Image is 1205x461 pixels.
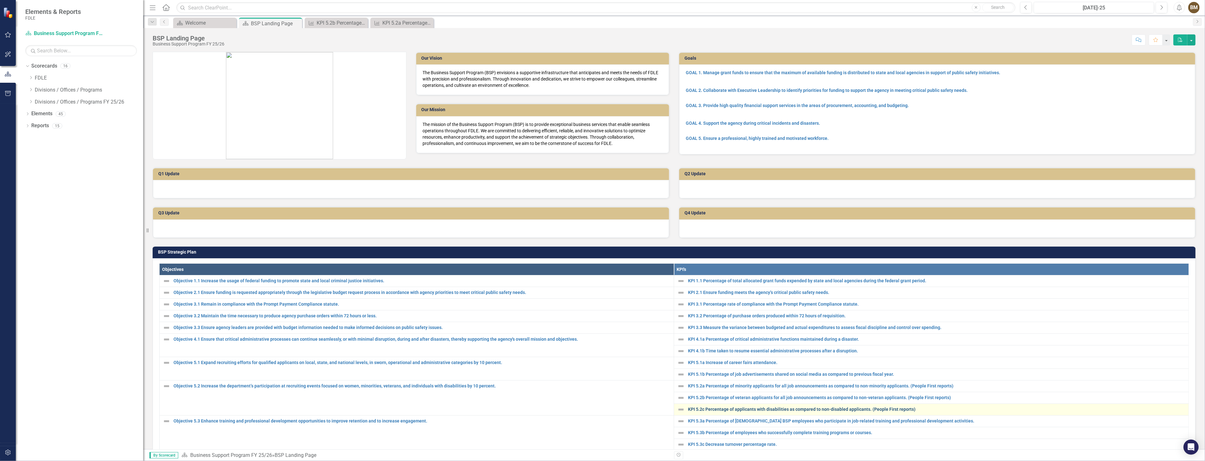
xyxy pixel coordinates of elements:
[686,88,968,93] a: GOAL 2. Collaborate with Executive Leadership to identify priorities for funding to support the a...
[163,336,170,343] img: Not Defined
[306,19,366,27] a: KPI 5.2b Percentage of veteran applicants for all job announcements as compared to non-veteran ap...
[163,359,170,367] img: Not Defined
[153,42,224,46] div: Business Support Program FY 25/26
[688,337,1185,342] a: KPI 4.1a Percentage of critical administrative functions maintained during a disaster.
[176,2,1015,13] input: Search ClearPoint...
[688,407,1185,412] a: KPI 5.2c Percentage of applicants with disabilities as compared to non-disabled applicants. (Peop...
[56,111,66,117] div: 45
[181,452,669,459] div: »
[158,171,666,176] h3: Q1 Update
[688,442,1185,447] a: KPI 5.3c Decrease turnover percentage rate.
[163,312,170,320] img: Not Defined
[25,30,104,37] a: Business Support Program FY 25/26
[674,334,1189,345] td: Double-Click to Edit Right Click for Context Menu
[688,384,1185,388] a: KPI 5.2a Percentage of minority applicants for all job announcements as compared to non-minority ...
[25,8,81,15] span: Elements & Reports
[163,301,170,308] img: Not Defined
[31,122,49,129] a: Reports
[677,277,685,285] img: Not Defined
[158,211,666,215] h3: Q3 Update
[686,121,820,126] a: GOAL 4. Support the agency during critical incidents and disasters.
[688,349,1185,353] a: KPI 4.1b Time taken to resume essential administrative processes after a disruption.
[677,359,685,367] img: Not Defined
[674,369,1189,380] td: Double-Click to Edit Right Click for Context Menu
[674,322,1189,334] td: Double-Click to Edit Right Click for Context Menu
[688,290,1185,295] a: KPI 2.1 Ensure funding meets the agency’s critical public safety needs.
[677,429,685,437] img: Not Defined
[677,371,685,378] img: Not Defined
[677,417,685,425] img: Not Defined
[1184,440,1199,455] div: Open Intercom Messenger
[382,19,432,27] div: KPI 5.2a Percentage of minority applicants for all job announcements as compared to non-minority ...
[674,380,1189,392] td: Double-Click to Edit Right Click for Context Menu
[31,110,52,117] a: Elements
[423,121,663,147] p: The mission of the Business Support Program (BSP) is to provide exceptional business services tha...
[677,382,685,390] img: Not Defined
[677,324,685,332] img: Not Defined
[1036,4,1152,12] div: [DATE]-25
[688,302,1185,307] a: KPI 3.1 Percentage rate of compliance with the Prompt Payment Compliance statute.
[173,360,671,365] a: Objective 5.1 Expand recruiting efforts for qualified applicants on local, state, and national le...
[25,45,137,56] input: Search Below...
[685,211,1192,215] h3: Q4 Update
[677,289,685,296] img: Not Defined
[163,417,170,425] img: Not Defined
[175,19,235,27] a: Welcome
[677,301,685,308] img: Not Defined
[686,136,829,141] a: GOAL 5. Ensure a professional, highly trained and motivated workforce.
[275,452,316,458] div: BSP Landing Page
[982,3,1014,12] button: Search
[688,314,1185,318] a: KPI 3.2 Percentage of purchase orders produced within 72 hours of requisition.
[674,439,1189,451] td: Double-Click to Edit Right Click for Context Menu
[60,63,70,69] div: 16
[173,337,671,342] a: Objective 4.1 Ensure that critical administrative processes can continue seamlessly, or with mini...
[422,107,666,112] h3: Our Mission
[674,310,1189,322] td: Double-Click to Edit Right Click for Context Menu
[686,103,909,108] a: GOAL 3. Provide high quality financial support services in the areas of procurement, accounting, ...
[173,314,671,318] a: Objective 3.2 Maintain the time necessary to produce agency purchase orders within 72 hours or less.
[163,277,170,285] img: Not Defined
[35,99,143,106] a: Divisions / Offices / Programs FY 25/26
[160,310,674,322] td: Double-Click to Edit Right Click for Context Menu
[52,123,62,129] div: 15
[160,287,674,299] td: Double-Click to Edit Right Click for Context Menu
[149,452,178,458] span: By Scorecard
[163,324,170,332] img: Not Defined
[173,325,671,330] a: Objective 3.3 Ensure agency leaders are provided with budget information needed to make informed ...
[173,302,671,307] a: Objective 3.1 Remain in compliance with the Prompt Payment Compliance statute.
[674,357,1189,369] td: Double-Click to Edit Right Click for Context Menu
[160,357,674,380] td: Double-Click to Edit Right Click for Context Menu
[190,452,272,458] a: Business Support Program FY 25/26
[674,392,1189,404] td: Double-Click to Edit Right Click for Context Menu
[677,441,685,448] img: Not Defined
[688,325,1185,330] a: KPI 3.3 Measure the variance between budgeted and actual expenditures to assess fiscal discipline...
[173,290,671,295] a: Objective 2.1 Ensure funding is requested appropriately through the legislative budget request pr...
[677,406,685,413] img: Not Defined
[422,56,666,61] h3: Our Vision
[674,275,1189,287] td: Double-Click to Edit Right Click for Context Menu
[31,63,57,70] a: Scorecards
[1188,2,1200,13] button: BM
[674,427,1189,439] td: Double-Click to Edit Right Click for Context Menu
[688,278,1185,283] a: KPI 1.1 Percentage of total allocated grant funds expended by state and local agencies during the...
[163,289,170,296] img: Not Defined
[674,299,1189,310] td: Double-Click to Edit Right Click for Context Menu
[991,5,1005,10] span: Search
[686,70,1000,75] a: GOAL 1. Manage grant funds to ensure that the maximum of available funding is distributed to stat...
[35,87,143,94] a: Divisions / Offices / Programs
[688,419,1185,423] a: KPI 5.3a Percentage of [DEMOGRAPHIC_DATA] BSP employees who participate in job-related training a...
[674,287,1189,299] td: Double-Click to Edit Right Click for Context Menu
[35,75,143,82] a: FDLE
[160,334,674,357] td: Double-Click to Edit Right Click for Context Menu
[677,394,685,402] img: Not Defined
[677,336,685,343] img: Not Defined
[688,360,1185,365] a: KPI 5.1a Increase of career fairs attendance.
[423,69,663,88] p: The Business Support Program (BSP) envisions a supportive infrastructure that anticipates and mee...
[163,382,170,390] img: Not Defined
[153,35,224,42] div: BSP Landing Page
[677,347,685,355] img: Not Defined
[160,299,674,310] td: Double-Click to Edit Right Click for Context Menu
[25,15,81,21] small: FDLE
[317,19,366,27] div: KPI 5.2b Percentage of veteran applicants for all job announcements as compared to non-veteran ap...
